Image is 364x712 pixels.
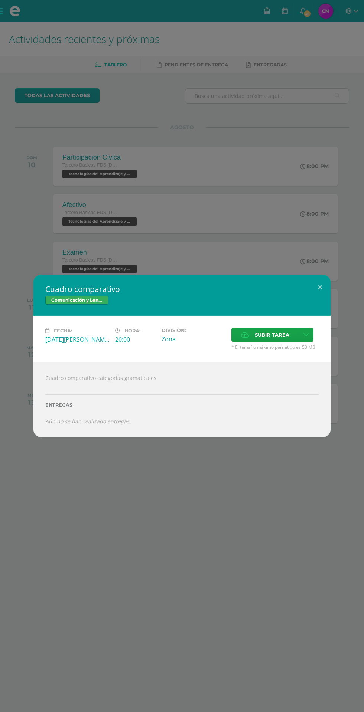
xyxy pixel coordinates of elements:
span: Comunicación y Lenguaje, Idioma Español [45,296,108,305]
div: Zona [162,335,225,343]
h2: Cuadro comparativo [45,284,319,294]
div: Cuadro comparativo categorías gramaticales [33,362,331,437]
div: [DATE][PERSON_NAME] [45,335,109,344]
i: Aún no se han realizado entregas [45,418,129,425]
span: Fecha: [54,328,72,334]
span: * El tamaño máximo permitido es 50 MB [231,344,319,350]
span: Hora: [124,328,140,334]
button: Close (Esc) [309,275,331,300]
label: División: [162,328,225,333]
div: 20:00 [115,335,156,344]
label: Entregas [45,402,319,408]
span: Subir tarea [255,328,289,342]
